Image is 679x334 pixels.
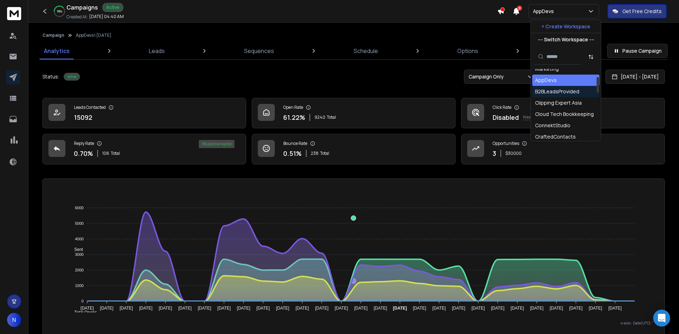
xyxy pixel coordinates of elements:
p: $ 30000 [505,151,522,156]
p: + Create Workspace [541,23,590,30]
tspan: 4000 [75,237,83,241]
tspan: 5000 [75,221,83,225]
button: Get Free Credits [608,4,667,18]
p: x-axis : Date(UTC) [54,321,653,326]
a: Click RateDisabledKnow More [461,98,665,128]
div: Clipping Expert Asia [535,99,582,106]
p: Leads [149,47,165,55]
a: Options [453,42,482,59]
tspan: [DATE] [530,306,544,311]
div: CraftedContacts [535,133,576,140]
span: Total Opens [69,310,97,315]
a: Leads [145,42,169,59]
div: 3 % positive replies [199,140,234,148]
tspan: [DATE] [237,306,250,311]
tspan: [DATE] [374,306,387,311]
span: Total [111,151,120,156]
span: 106 [102,151,109,156]
p: Created At: [66,14,88,20]
a: Schedule [349,42,382,59]
p: Reply Rate [74,141,94,146]
p: 15092 [74,112,92,122]
tspan: [DATE] [452,306,465,311]
tspan: [DATE] [393,306,407,311]
p: Bounce Rate [283,141,307,146]
tspan: [DATE] [608,306,622,311]
div: ConnektStudio [535,122,570,129]
p: Open Rate [283,105,303,110]
p: AppDevs | [DATE] [76,33,111,38]
a: Analytics [40,42,74,59]
button: [DATE] - [DATE] [605,70,665,84]
span: 238 [311,151,319,156]
p: Options [457,47,478,55]
tspan: [DATE] [550,306,563,311]
a: Reply Rate0.70%106Total3% positive replies [42,134,246,164]
button: N [7,313,21,327]
p: 0.70 % [74,148,93,158]
p: Know More [523,115,541,120]
tspan: 2000 [75,268,83,272]
tspan: [DATE] [296,306,309,311]
tspan: [DATE] [217,306,231,311]
tspan: [DATE] [198,306,211,311]
tspan: [DATE] [569,306,583,311]
tspan: [DATE] [81,306,94,311]
div: Active [102,3,123,12]
p: Status: [42,73,59,80]
tspan: [DATE] [511,306,524,311]
span: Total [327,115,336,120]
p: Sequences [244,47,274,55]
tspan: [DATE] [335,306,348,311]
tspan: [DATE] [256,306,270,311]
tspan: [DATE] [276,306,290,311]
tspan: [DATE] [433,306,446,311]
p: AppDevs [533,8,557,15]
tspan: [DATE] [159,306,172,311]
tspan: [DATE] [354,306,368,311]
div: AppDevs [535,77,557,84]
div: B2BLeadsProvided [535,88,579,95]
button: Campaign [42,33,64,38]
a: Leads Contacted15092 [42,98,246,128]
tspan: 1000 [75,283,83,288]
tspan: [DATE] [472,306,485,311]
a: Bounce Rate0.51%238Total [252,134,455,164]
a: Open Rate61.22%9240Total [252,98,455,128]
tspan: [DATE] [413,306,426,311]
button: Pause Campaign [607,44,668,58]
p: Campaign Only [469,73,506,80]
button: + Create Workspace [531,20,601,33]
p: Leads Contacted [74,105,106,110]
p: Schedule [354,47,378,55]
tspan: [DATE] [491,306,505,311]
p: Get Free Credits [622,8,662,15]
p: Opportunities [493,141,519,146]
div: Open Intercom Messenger [653,310,670,327]
p: 39 % [57,9,62,13]
button: Sort by Sort A-Z [584,50,598,64]
p: --- Switch Workspace --- [538,36,594,43]
tspan: 3000 [75,252,83,257]
tspan: [DATE] [589,306,602,311]
tspan: [DATE] [139,306,153,311]
div: Cloud Tech Bookkeeping [535,111,594,118]
p: Disabled [493,112,519,122]
span: Total [320,151,329,156]
tspan: 0 [82,299,84,303]
p: 0.51 % [283,148,302,158]
p: Click Rate [493,105,511,110]
span: 9240 [314,115,325,120]
h1: Campaigns [66,3,98,12]
span: 3 [517,6,522,11]
tspan: [DATE] [120,306,133,311]
tspan: [DATE] [100,306,114,311]
tspan: [DATE] [315,306,329,311]
p: 3 [493,148,496,158]
a: Sequences [240,42,278,59]
div: Active [64,73,80,81]
span: Sent [69,247,83,252]
p: Analytics [44,47,70,55]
